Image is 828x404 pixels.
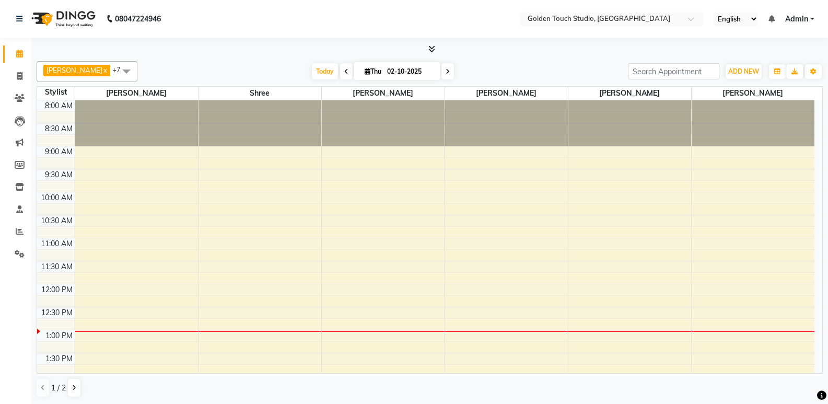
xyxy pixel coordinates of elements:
span: [PERSON_NAME] [75,87,198,100]
span: [PERSON_NAME] [46,66,102,74]
span: ADD NEW [728,67,759,75]
span: [PERSON_NAME] [445,87,568,100]
b: 08047224946 [115,4,161,33]
div: 8:00 AM [43,100,75,111]
div: 1:00 PM [43,330,75,341]
span: [PERSON_NAME] [568,87,691,100]
span: 1 / 2 [51,383,66,394]
span: Admin [785,14,808,25]
div: 11:30 AM [39,261,75,272]
div: 10:30 AM [39,215,75,226]
span: Today [312,63,338,79]
div: Stylist [37,87,75,98]
div: 12:00 PM [39,284,75,295]
span: [PERSON_NAME] [692,87,815,100]
input: 2025-10-02 [384,64,436,79]
div: 8:30 AM [43,123,75,134]
a: x [102,66,107,74]
div: 12:30 PM [39,307,75,318]
button: ADD NEW [726,64,762,79]
span: Shree [199,87,321,100]
span: Thu [362,67,384,75]
input: Search Appointment [628,63,719,79]
img: logo [27,4,98,33]
div: 10:00 AM [39,192,75,203]
div: 1:30 PM [43,353,75,364]
span: +7 [112,65,129,74]
div: 11:00 AM [39,238,75,249]
span: [PERSON_NAME] [322,87,445,100]
div: 9:30 AM [43,169,75,180]
div: 9:00 AM [43,146,75,157]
